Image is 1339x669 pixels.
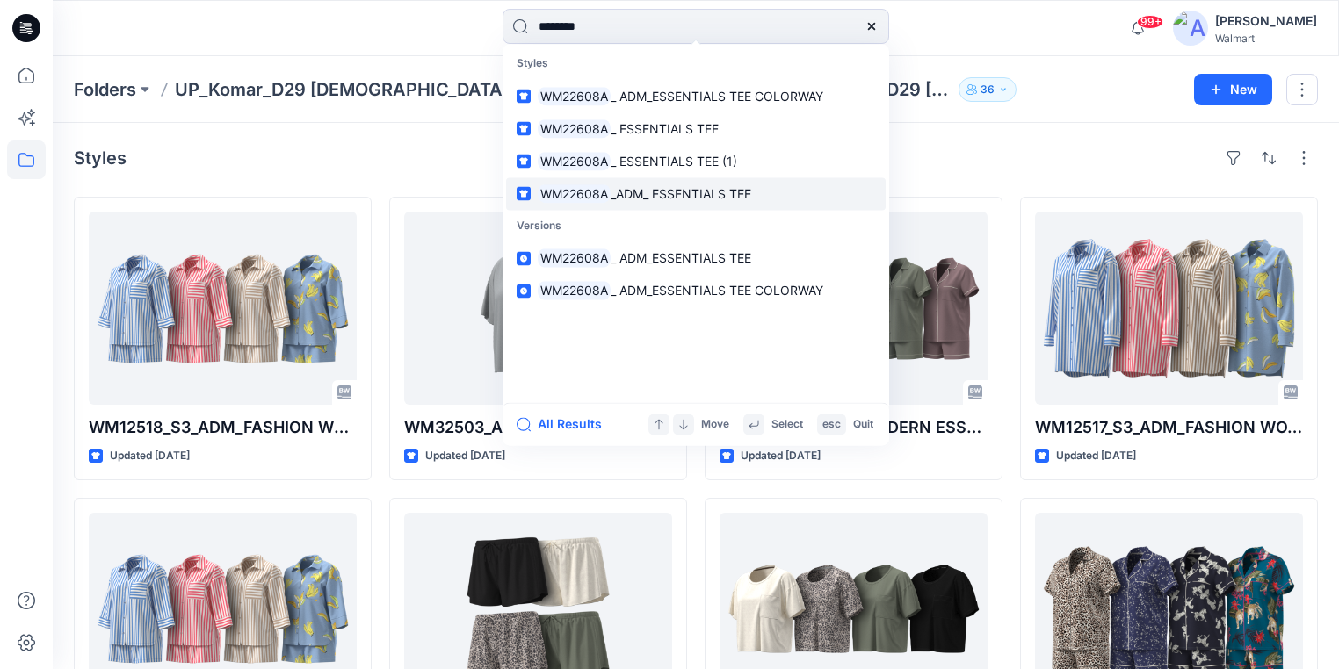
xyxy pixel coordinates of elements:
[1035,212,1303,405] a: WM12517_S3_ADM_FASHION WOVEN SLEEPSHIRT_COLORWAY
[506,177,886,210] a: WM22608A_ADM_ ESSENTIALS TEE
[822,415,841,434] p: esc
[959,77,1017,102] button: 36
[611,154,737,169] span: _ ESSENTIALS TEE (1)
[611,284,823,299] span: _ ADM_ESSENTIALS TEE COLORWAY
[611,89,823,104] span: _ ADM_ESSENTIALS TEE COLORWAY
[538,281,611,301] mark: WM22608A
[506,80,886,112] a: WM22608A_ ADM_ESSENTIALS TEE COLORWAY
[425,447,505,465] p: Updated [DATE]
[1173,11,1208,46] img: avatar
[74,147,127,169] h4: Styles
[404,212,672,405] a: WM32503_ADM_MODERN ESSENTIALS TEE W POCKET
[611,251,751,266] span: _ ADM_ESSENTIALS TEE
[506,275,886,307] a: WM22608A_ ADM_ESSENTIALS TEE COLORWAY
[89,212,357,405] a: WM12518_S3_ADM_FASHION WOVENS PJ SET_COLORWAY
[404,415,672,440] p: WM32503_ADM_MODERN ESSENTIALS TEE W POCKET
[538,86,611,106] mark: WM22608A
[538,183,611,204] mark: WM22608A
[506,242,886,275] a: WM22608A_ ADM_ESSENTIALS TEE
[517,414,613,435] button: All Results
[110,447,190,465] p: Updated [DATE]
[701,415,729,434] p: Move
[538,119,611,139] mark: WM22608A
[1215,32,1317,45] div: Walmart
[741,447,821,465] p: Updated [DATE]
[74,77,136,102] a: Folders
[611,121,719,136] span: _ ESSENTIALS TEE
[175,77,544,102] a: UP_Komar_D29 [DEMOGRAPHIC_DATA] Sleep
[538,151,611,171] mark: WM22608A
[1137,15,1163,29] span: 99+
[981,80,995,99] p: 36
[506,47,886,80] p: Styles
[506,145,886,177] a: WM22608A_ ESSENTIALS TEE (1)
[1056,447,1136,465] p: Updated [DATE]
[538,248,611,269] mark: WM22608A
[506,210,886,242] p: Versions
[771,415,803,434] p: Select
[1035,415,1303,440] p: WM12517_S3_ADM_FASHION WOVEN SLEEPSHIRT_COLORWAY
[1215,11,1317,32] div: [PERSON_NAME]
[853,415,873,434] p: Quit
[89,415,357,440] p: WM12518_S3_ADM_FASHION WOVENS PJ SET_COLORWAY
[1194,74,1272,105] button: New
[611,186,751,201] span: _ADM_ ESSENTIALS TEE
[506,112,886,145] a: WM22608A_ ESSENTIALS TEE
